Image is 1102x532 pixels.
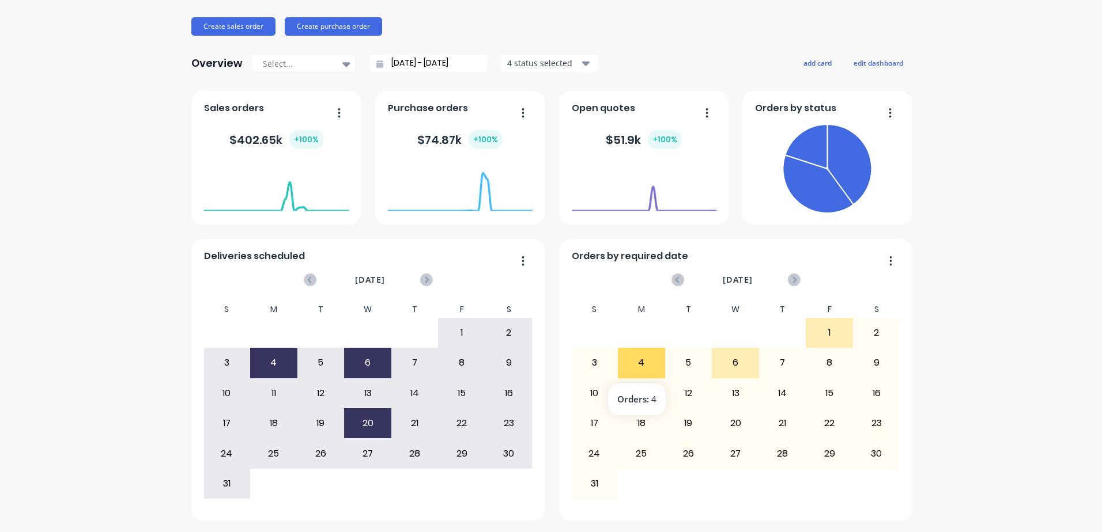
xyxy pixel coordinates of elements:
[344,301,391,318] div: W
[846,55,911,70] button: edit dashboard
[298,348,344,377] div: 5
[486,439,532,468] div: 30
[345,439,391,468] div: 27
[345,379,391,408] div: 13
[485,301,533,318] div: S
[606,130,682,149] div: $ 51.9k
[439,379,485,408] div: 15
[572,379,618,408] div: 10
[355,273,385,286] span: [DATE]
[486,379,532,408] div: 16
[191,52,243,75] div: Overview
[298,409,344,438] div: 19
[438,301,485,318] div: F
[203,301,251,318] div: S
[572,469,618,498] div: 31
[392,439,438,468] div: 28
[204,249,305,263] span: Deliveries scheduled
[439,439,485,468] div: 29
[392,379,438,408] div: 14
[204,348,250,377] div: 3
[204,439,250,468] div: 24
[712,301,759,318] div: W
[486,409,532,438] div: 23
[759,301,806,318] div: T
[712,348,758,377] div: 6
[439,409,485,438] div: 22
[191,17,275,36] button: Create sales order
[712,439,758,468] div: 27
[618,409,665,438] div: 18
[204,469,250,498] div: 31
[760,439,806,468] div: 28
[854,318,900,347] div: 2
[289,130,323,149] div: + 100 %
[806,348,852,377] div: 8
[618,379,665,408] div: 11
[806,379,852,408] div: 15
[250,301,297,318] div: M
[854,379,900,408] div: 16
[666,409,712,438] div: 19
[486,318,532,347] div: 2
[571,301,618,318] div: S
[204,101,264,115] span: Sales orders
[469,130,503,149] div: + 100 %
[666,348,712,377] div: 5
[806,409,852,438] div: 22
[297,301,345,318] div: T
[755,101,836,115] span: Orders by status
[251,379,297,408] div: 11
[251,409,297,438] div: 18
[854,439,900,468] div: 30
[439,348,485,377] div: 8
[298,379,344,408] div: 12
[665,301,712,318] div: T
[854,348,900,377] div: 9
[285,17,382,36] button: Create purchase order
[854,409,900,438] div: 23
[806,301,853,318] div: F
[760,379,806,408] div: 14
[486,348,532,377] div: 9
[618,301,665,318] div: M
[648,130,682,149] div: + 100 %
[439,318,485,347] div: 1
[417,130,503,149] div: $ 74.87k
[572,101,635,115] span: Open quotes
[345,409,391,438] div: 20
[392,409,438,438] div: 21
[572,348,618,377] div: 3
[806,439,852,468] div: 29
[796,55,839,70] button: add card
[388,101,468,115] span: Purchase orders
[204,409,250,438] div: 17
[853,301,900,318] div: S
[572,439,618,468] div: 24
[251,439,297,468] div: 25
[618,439,665,468] div: 25
[501,55,599,72] button: 4 status selected
[572,409,618,438] div: 17
[204,379,250,408] div: 10
[392,348,438,377] div: 7
[723,273,753,286] span: [DATE]
[760,348,806,377] div: 7
[712,409,758,438] div: 20
[760,409,806,438] div: 21
[391,301,439,318] div: T
[666,439,712,468] div: 26
[251,348,297,377] div: 4
[229,130,323,149] div: $ 402.65k
[345,348,391,377] div: 6
[298,439,344,468] div: 26
[618,348,665,377] div: 4
[666,379,712,408] div: 12
[507,57,580,69] div: 4 status selected
[712,379,758,408] div: 13
[806,318,852,347] div: 1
